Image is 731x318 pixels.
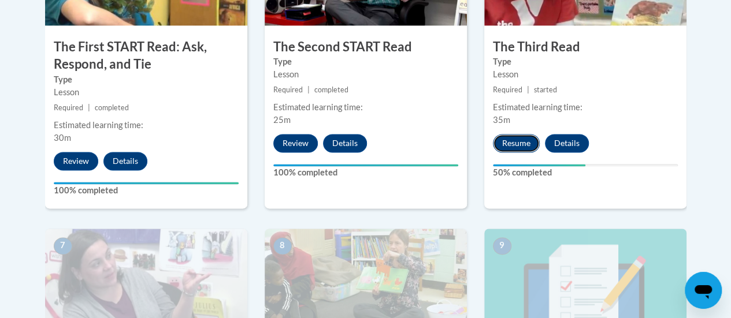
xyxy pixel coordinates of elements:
[95,103,129,112] span: completed
[103,152,147,170] button: Details
[527,85,529,94] span: |
[685,272,722,309] iframe: Button to launch messaging window
[54,119,239,132] div: Estimated learning time:
[484,38,687,56] h3: The Third Read
[88,103,90,112] span: |
[273,164,458,166] div: Your progress
[54,103,83,112] span: Required
[54,152,98,170] button: Review
[493,68,678,81] div: Lesson
[54,73,239,86] label: Type
[493,101,678,114] div: Estimated learning time:
[273,68,458,81] div: Lesson
[273,85,303,94] span: Required
[45,38,247,74] h3: The First START Read: Ask, Respond, and Tie
[323,134,367,152] button: Details
[493,164,585,166] div: Your progress
[54,184,239,197] label: 100% completed
[273,55,458,68] label: Type
[54,86,239,99] div: Lesson
[493,55,678,68] label: Type
[273,237,292,255] span: 8
[493,166,678,179] label: 50% completed
[307,85,310,94] span: |
[534,85,557,94] span: started
[314,85,348,94] span: completed
[545,134,589,152] button: Details
[54,182,239,184] div: Your progress
[493,85,522,94] span: Required
[273,166,458,179] label: 100% completed
[493,115,510,125] span: 35m
[273,134,318,152] button: Review
[54,237,72,255] span: 7
[273,101,458,114] div: Estimated learning time:
[265,38,467,56] h3: The Second START Read
[493,237,511,255] span: 9
[54,133,71,143] span: 30m
[273,115,291,125] span: 25m
[493,134,540,152] button: Resume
